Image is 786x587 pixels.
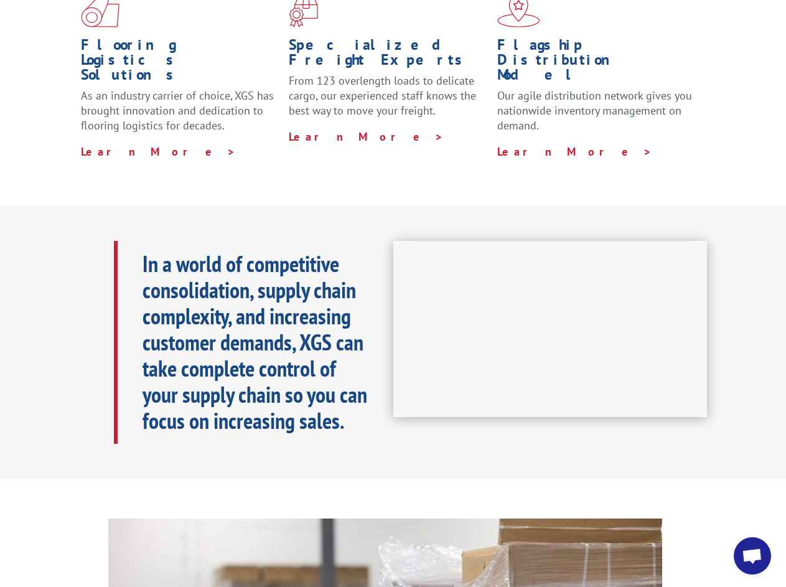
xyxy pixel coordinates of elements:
h1: Flooring Logistics Solutions [81,37,279,88]
span: As an industry carrier of choice, XGS has brought innovation and dedication to flooring logistics... [81,88,274,133]
a: Learn More > [497,144,652,159]
a: Learn More > [81,144,236,159]
span: Our agile distribution network gives you nationwide inventory management on demand. [497,88,692,133]
p: From 123 overlength loads to delicate cargo, our experienced staff knows the best way to move you... [289,73,487,129]
h1: Specialized Freight Experts [289,37,487,73]
a: Open chat [734,537,771,575]
iframe: XGS Logistics Solutions [393,241,708,418]
b: In a world of competitive consolidation, supply chain complexity, and increasing customer demands... [143,249,367,435]
h1: Flagship Distribution Model [497,37,696,88]
a: Learn More > [289,129,444,144]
